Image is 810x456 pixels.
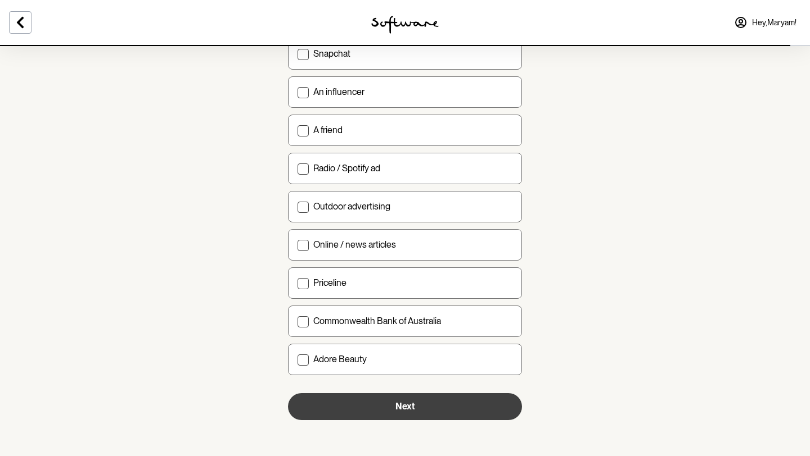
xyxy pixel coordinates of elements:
span: Hey, Maryam ! [752,18,796,28]
p: Adore Beauty [313,354,367,364]
p: A friend [313,125,343,135]
span: Next [395,401,415,412]
p: Priceline [313,277,346,288]
p: Snapchat [313,48,350,59]
button: Next [288,393,522,420]
p: Commonwealth Bank of Australia [313,316,441,326]
img: software logo [371,16,439,34]
p: An influencer [313,86,364,97]
p: Outdoor advertising [313,201,390,212]
p: Radio / Spotify ad [313,163,380,174]
p: Online / news articles [313,239,396,250]
a: Hey,Maryam! [727,9,803,36]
